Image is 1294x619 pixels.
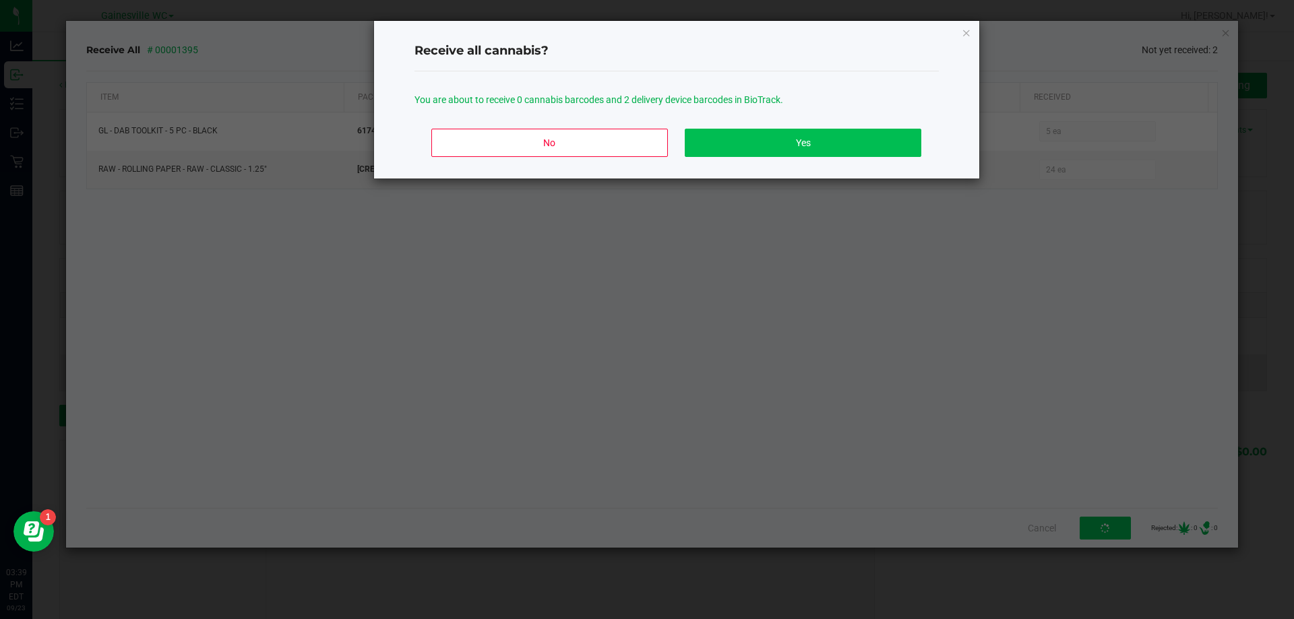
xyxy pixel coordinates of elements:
[962,24,971,40] button: Close
[40,509,56,525] iframe: Resource center unread badge
[414,42,939,60] h4: Receive all cannabis?
[13,511,54,552] iframe: Resource center
[414,93,939,107] p: You are about to receive 0 cannabis barcodes and 2 delivery device barcodes in BioTrack.
[685,129,921,157] button: Yes
[431,129,667,157] button: No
